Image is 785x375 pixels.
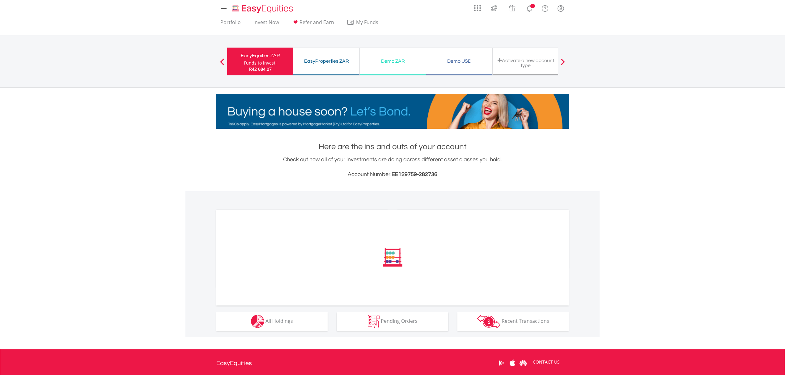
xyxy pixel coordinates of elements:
[216,170,569,179] h3: Account Number:
[537,2,553,14] a: FAQ's and Support
[496,58,555,68] div: Activate a new account type
[216,94,569,129] img: EasyMortage Promotion Banner
[251,19,282,29] a: Invest Now
[496,353,507,373] a: Google Play
[251,315,264,328] img: holdings-wht.png
[249,66,272,72] span: R42 684.07
[502,318,549,324] span: Recent Transactions
[218,19,243,29] a: Portfolio
[244,60,277,66] div: Funds to invest:
[528,353,564,371] a: CONTACT US
[216,312,328,331] button: All Holdings
[381,318,418,324] span: Pending Orders
[470,2,485,11] a: AppsGrid
[489,3,499,13] img: thrive-v2.svg
[368,315,380,328] img: pending_instructions-wht.png
[503,2,521,13] a: Vouchers
[474,5,481,11] img: grid-menu-icon.svg
[518,353,528,373] a: Huawei
[231,51,290,60] div: EasyEquities ZAR
[430,57,489,65] div: Demo USD
[507,353,518,373] a: Apple
[299,19,334,26] span: Refer and Earn
[216,141,569,152] h1: Here are the ins and outs of your account
[507,3,517,13] img: vouchers-v2.svg
[553,2,569,15] a: My Profile
[392,171,437,177] span: EE129759-282736
[347,18,387,26] span: My Funds
[297,57,356,65] div: EasyProperties ZAR
[521,2,537,14] a: Notifications
[230,2,295,14] a: Home page
[289,19,337,29] a: Refer and Earn
[216,155,569,179] div: Check out how all of your investments are doing across different asset classes you hold.
[477,315,500,328] img: transactions-zar-wht.png
[363,57,422,65] div: Demo ZAR
[337,312,448,331] button: Pending Orders
[457,312,569,331] button: Recent Transactions
[231,4,295,14] img: EasyEquities_Logo.png
[265,318,293,324] span: All Holdings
